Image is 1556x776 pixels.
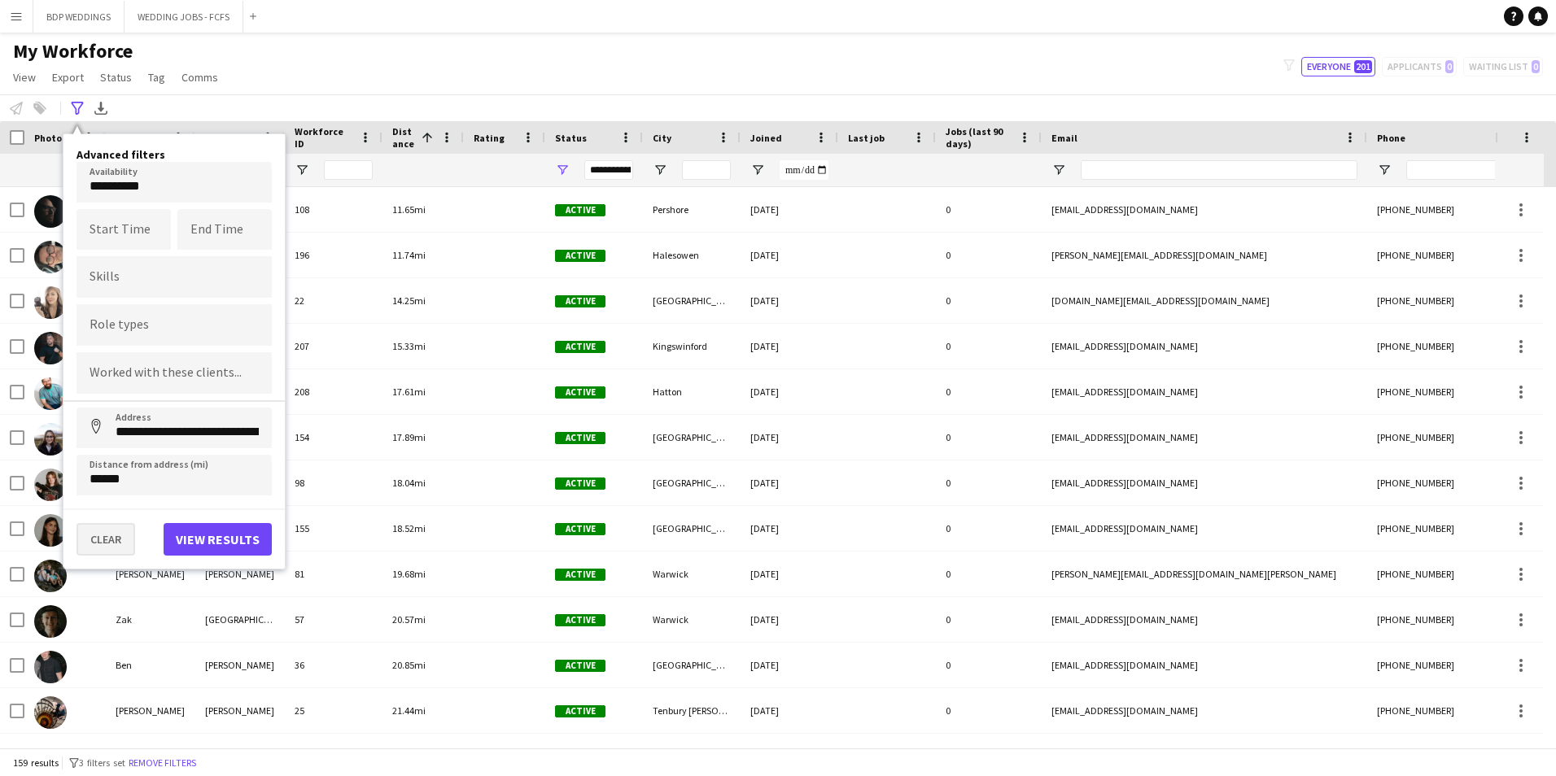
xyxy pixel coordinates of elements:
input: Email Filter Input [1081,160,1357,180]
input: Joined Filter Input [780,160,828,180]
div: 196 [285,233,382,277]
div: 208 [285,369,382,414]
div: [DATE] [741,460,838,505]
button: Everyone201 [1301,57,1375,76]
span: Comms [181,70,218,85]
span: Active [555,569,605,581]
div: [PERSON_NAME][EMAIL_ADDRESS][DOMAIN_NAME][PERSON_NAME] [1042,551,1367,596]
img: Leanne Matthews [34,423,67,456]
h4: Advanced filters [76,147,272,162]
div: [DATE] [741,324,838,368]
button: Open Filter Menu [1377,163,1392,177]
span: Workforce ID [295,125,353,150]
span: Joined [750,132,782,144]
div: 0 [936,415,1042,460]
input: Type to search role types... [90,318,259,333]
div: [DATE] [741,506,838,551]
span: 3 filters set [79,756,125,769]
div: 81 [285,551,382,596]
div: 0 [936,460,1042,505]
img: darren powell [34,560,67,592]
span: Tag [148,70,165,85]
span: Photo [34,132,62,144]
span: View [13,70,36,85]
div: [PERSON_NAME] [106,551,195,596]
div: 98 [285,460,382,505]
span: 15.33mi [392,340,426,352]
span: Active [555,523,605,535]
span: 20.57mi [392,613,426,626]
div: [GEOGRAPHIC_DATA] [643,278,741,323]
div: Warwick [643,597,741,642]
div: [EMAIL_ADDRESS][DOMAIN_NAME] [1042,369,1367,414]
div: [GEOGRAPHIC_DATA] [643,460,741,505]
button: WEDDING JOBS - FCFS [125,1,243,33]
div: [PERSON_NAME][EMAIL_ADDRESS][DOMAIN_NAME] [1042,233,1367,277]
span: Email [1051,132,1077,144]
img: Ben Hunt [34,651,67,683]
span: Last job [848,132,885,144]
span: 20.85mi [392,659,426,671]
div: [GEOGRAPHIC_DATA] [643,506,741,551]
div: [PERSON_NAME] [195,643,285,687]
div: [EMAIL_ADDRESS][DOMAIN_NAME] [1042,324,1367,368]
div: 22 [285,278,382,323]
input: City Filter Input [682,160,731,180]
div: 0 [936,688,1042,733]
img: Steve Brown [34,241,67,273]
span: First Name [116,132,165,144]
div: 25 [285,688,382,733]
span: 19.68mi [392,568,426,580]
div: [EMAIL_ADDRESS][DOMAIN_NAME] [1042,643,1367,687]
div: 0 [936,369,1042,414]
img: Lawrence Morgan [34,696,67,729]
a: Comms [175,67,225,88]
div: Tenbury [PERSON_NAME] [643,688,741,733]
div: [GEOGRAPHIC_DATA] [643,643,741,687]
span: 18.52mi [392,522,426,534]
button: Open Filter Menu [1051,163,1066,177]
span: Status [100,70,132,85]
div: Warwick [643,551,741,596]
span: Export [52,70,84,85]
button: Open Filter Menu [295,163,309,177]
div: [EMAIL_ADDRESS][DOMAIN_NAME] [1042,506,1367,551]
button: Open Filter Menu [653,163,667,177]
div: [DATE] [741,415,838,460]
div: Zak [106,597,195,642]
img: Duncan Cox [34,195,67,228]
span: Active [555,250,605,262]
div: 0 [936,506,1042,551]
div: [DATE] [741,233,838,277]
span: Active [555,705,605,717]
app-action-btn: Advanced filters [68,98,87,118]
img: Mat James [34,332,67,364]
div: 0 [936,551,1042,596]
a: Tag [142,67,172,88]
div: Halesowen [643,233,741,277]
span: Status [555,132,587,144]
div: [EMAIL_ADDRESS][DOMAIN_NAME] [1042,187,1367,232]
span: Rating [474,132,505,144]
img: Katie Trueman [34,514,67,547]
div: [DATE] [741,597,838,642]
div: 0 [936,278,1042,323]
span: Active [555,614,605,626]
button: Clear [76,523,135,556]
div: [EMAIL_ADDRESS][DOMAIN_NAME] [1042,688,1367,733]
span: 18.04mi [392,477,426,489]
img: Vickey Steed [34,469,67,501]
div: [PERSON_NAME] [195,551,285,596]
span: Active [555,295,605,307]
div: 154 [285,415,382,460]
span: Distance [392,125,415,150]
span: 14.25mi [392,294,426,307]
div: 0 [936,597,1042,642]
div: [EMAIL_ADDRESS][DOMAIN_NAME] [1042,597,1367,642]
div: [DATE] [741,187,838,232]
span: Last Name [205,132,253,144]
div: [DATE] [741,278,838,323]
div: Kingswinford [643,324,741,368]
div: [DATE] [741,643,838,687]
span: Active [555,477,605,490]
